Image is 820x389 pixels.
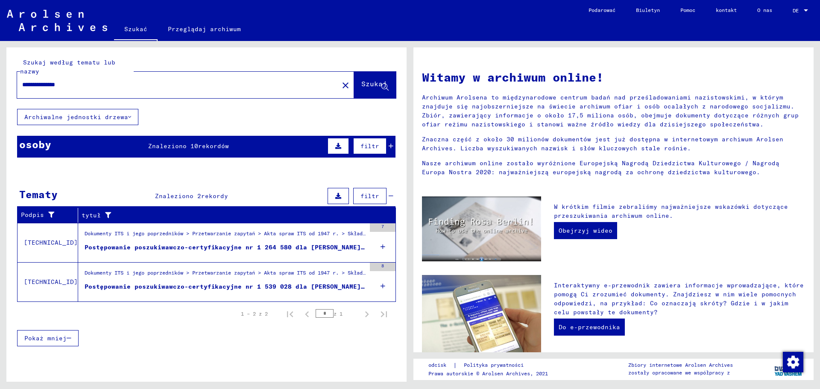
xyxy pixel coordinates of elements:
[453,361,457,369] font: |
[85,243,415,251] font: Postępowanie poszukiwawczo-certyfikacyjne nr 1 264 580 dla [PERSON_NAME] ur. [DATE] r.
[773,358,805,380] img: yv_logo.png
[281,305,299,322] button: Pierwsza strona
[21,208,78,222] div: Podpis
[24,113,128,121] font: Archiwalne jednostki drzewa
[457,361,534,370] a: Polityka prywatności
[422,275,541,354] img: eguide.jpg
[24,334,67,342] font: Pokaż mniej
[337,76,354,94] button: Jasne
[114,19,158,41] a: Szukać
[422,70,603,85] font: Witamy w archiwum online!
[17,109,138,125] button: Archiwalne jednostki drzewa
[375,305,392,322] button: Ostatnia strona
[783,352,803,372] img: Zmiana zgody
[21,211,44,219] font: Podpis
[354,72,396,98] button: Szukaj
[628,369,730,376] font: zostały opracowane we współpracy z
[793,7,799,14] font: DE
[554,319,625,336] a: Do e-przewodnika
[559,323,620,331] font: Do e-przewodnika
[680,7,695,13] font: Pomoc
[158,19,251,39] a: Przeglądaj archiwum
[757,7,772,13] font: O nas
[82,208,385,222] div: tytuł
[353,188,387,204] button: filtr
[360,142,379,150] font: filtr
[422,159,779,176] font: Nasze archiwum online zostało wyróżnione Europejską Nagrodą Dziedzictwa Kulturowego / Nagrodą Eur...
[628,362,733,368] font: Zbiory internetowe Arolsen Archives
[353,138,387,154] button: filtr
[20,58,115,75] font: Szukaj według tematu lub nazwy
[422,196,541,261] img: video.jpg
[124,25,147,33] font: Szukać
[554,281,804,316] font: Interaktywny e-przewodnik zawiera informacje wprowadzające, które pomogą Ci zrozumieć dokumenty. ...
[636,7,660,13] font: Biuletyn
[7,10,107,31] img: Arolsen_neg.svg
[554,203,788,219] font: W krótkim filmie zebraliśmy najważniejsze wskazówki dotyczące przeszukiwania archiwum online.
[358,305,375,322] button: Następna strona
[361,79,387,88] font: Szukaj
[148,142,198,150] font: Znaleziono 10
[428,370,548,377] font: Prawa autorskie © Arolsen Archives, 2021
[299,305,316,322] button: Poprzednia strona
[422,135,783,152] font: Znaczna część z około 30 milionów dokumentów jest już dostępna w internetowym archiwum Arolsen Ar...
[559,227,612,234] font: Obejrzyj wideo
[340,80,351,91] mat-icon: close
[360,192,379,200] font: filtr
[589,7,615,13] font: Podarować
[198,142,229,150] font: rekordów
[85,283,415,290] font: Postępowanie poszukiwawczo-certyfikacyjne nr 1 539 028 dla [PERSON_NAME] ur. [DATE] r.
[17,330,79,346] button: Pokaż mniej
[428,362,446,368] font: odcisk
[554,222,617,239] a: Obejrzyj wideo
[464,362,524,368] font: Polityka prywatności
[422,94,799,128] font: Archiwum Arolsena to międzynarodowe centrum badań nad prześladowaniami nazistowskimi, w którym zn...
[716,7,737,13] font: kontakt
[19,138,51,151] font: osoby
[428,361,453,370] a: odcisk
[168,25,241,33] font: Przeglądaj archiwum
[82,211,101,219] font: tytuł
